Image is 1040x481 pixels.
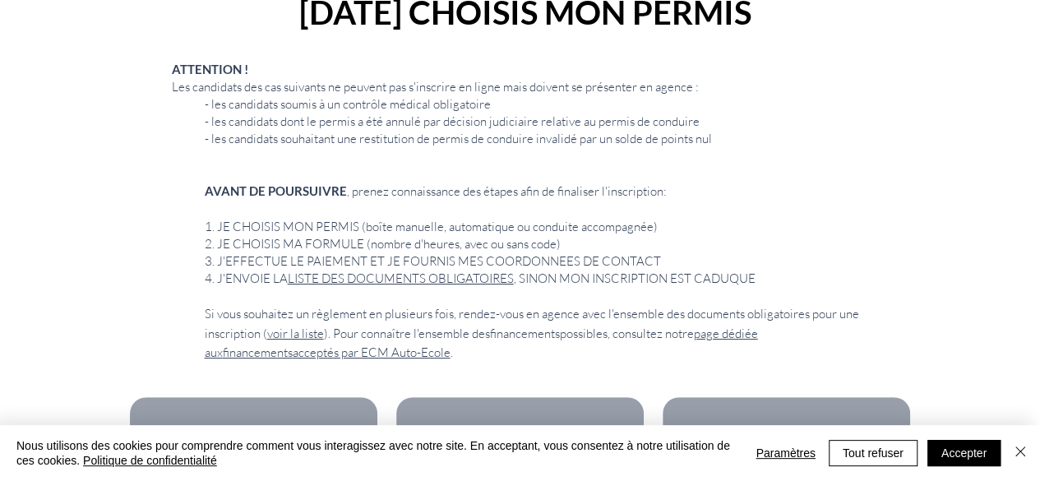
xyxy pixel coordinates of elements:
span: 2. JE CHOISIS MA FORMULE (nombre d'heures, avec ou sans code) [205,236,561,252]
button: Fermer [1010,438,1030,468]
span: - les candidats souhaitant une restitution de permis de conduire invalidé par un solde de points nul [205,131,712,146]
span: ATTENTIO [172,62,233,76]
span: N ! [233,62,248,76]
a: LISTE DES DOCUMENTS OBLIGATOIRES [288,271,514,286]
span: 3. J'EFFECTUE LE PAIEMENT ET JE FOURNIS MES COORDONNEES DE CONTACT [205,253,661,269]
button: Tout refuser [829,440,918,466]
span: : [663,183,667,199]
span: , prenez connaissance des étapes afin de finaliser l'inscription [205,183,663,199]
span: AVANT DE POURSUIVRE [205,183,347,198]
span: - les candidats soumis à un contrôle médical obligatoire [205,96,491,112]
iframe: Wix Chat [736,220,1040,481]
button: Accepter [927,440,1001,466]
span: 4. J'ENVOIE LA , SINON MON INSCRIPTION EST CADUQUE [205,271,756,286]
span: Paramètres [756,441,815,465]
span: - les candidats dont le permis a été annulé par décision judiciaire relative au permis de conduire [205,113,700,129]
a: Politique de confidentialité [83,454,217,467]
a: voir la liste [267,326,324,341]
span: Si vous souhaitez un règlement en plusieurs fois, rendez-vous en agence avec l'ensemble des docum... [205,306,859,340]
span: Les candidats des cas suivants ne peuvent pas s'inscrire en ligne mais doivent se présenter en ag... [172,79,699,95]
span: acceptés par ECM Auto-Ecole [293,345,451,360]
span: 1. JE CHOISIS MON PERMIS (boîte manuelle, automatique ou conduite accompagnée) [205,219,658,234]
img: Fermer [1010,442,1030,461]
span: Nous utilisons des cookies pour comprendre comment vous interagissez avec notre site. En acceptan... [16,438,736,468]
span: financements [223,345,293,360]
span: financements [490,326,560,341]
